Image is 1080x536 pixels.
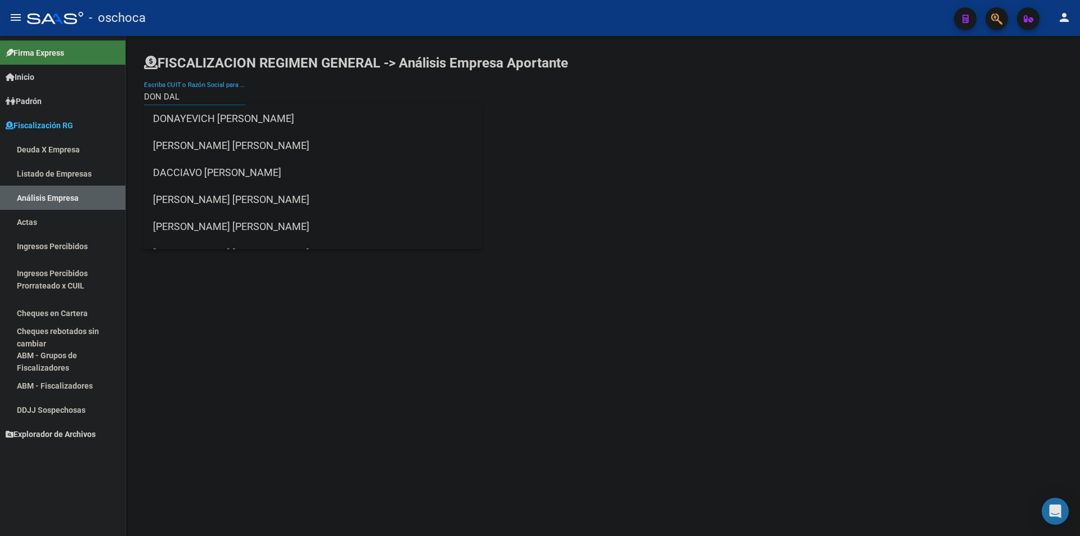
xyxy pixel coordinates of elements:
[1042,498,1069,525] div: Open Intercom Messenger
[6,47,64,59] span: Firma Express
[6,428,96,440] span: Explorador de Archivos
[6,71,34,83] span: Inicio
[153,159,472,186] span: DACCIAVO [PERSON_NAME]
[153,186,472,213] span: [PERSON_NAME] [PERSON_NAME]
[1057,11,1071,24] mat-icon: person
[144,54,568,72] h1: FISCALIZACION REGIMEN GENERAL -> Análisis Empresa Aportante
[153,132,472,159] span: [PERSON_NAME] [PERSON_NAME]
[6,119,73,132] span: Fiscalización RG
[9,11,22,24] mat-icon: menu
[153,105,472,132] span: DONAYEVICH [PERSON_NAME]
[153,213,472,240] span: [PERSON_NAME] [PERSON_NAME]
[153,240,472,267] span: [PERSON_NAME] [PERSON_NAME]
[6,95,42,107] span: Padrón
[89,6,146,30] span: - oschoca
